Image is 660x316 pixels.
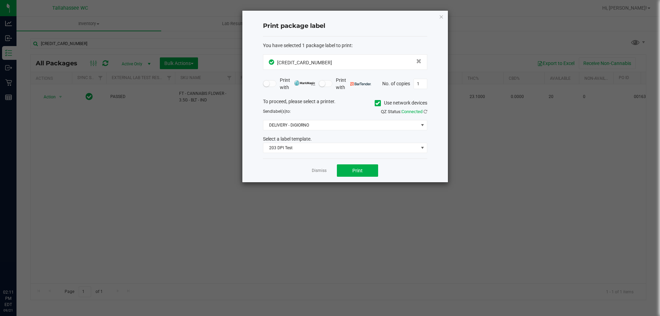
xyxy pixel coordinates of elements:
img: mark_magic_cybra.png [294,80,315,86]
span: You have selected 1 package label to print [263,43,352,48]
span: Connected [401,109,422,114]
div: Select a label template. [258,135,432,143]
span: DELIVERY - DiGIORNO [263,120,418,130]
iframe: Resource center [7,261,27,282]
h4: Print package label [263,22,427,31]
a: Dismiss [312,168,327,174]
span: Print with [336,77,371,91]
img: bartender.png [350,82,371,86]
label: Use network devices [375,99,427,107]
div: : [263,42,427,49]
span: label(s) [272,109,286,114]
span: 203 DPI Test [263,143,418,153]
span: QZ Status: [381,109,427,114]
span: In Sync [269,58,275,66]
div: To proceed, please select a printer. [258,98,432,108]
iframe: Resource center unread badge [20,260,29,268]
span: Send to: [263,109,291,114]
span: [CREDIT_CARD_NUMBER] [277,60,332,65]
button: Print [337,164,378,177]
span: No. of copies [382,80,410,86]
span: Print with [280,77,315,91]
span: Print [352,168,363,173]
